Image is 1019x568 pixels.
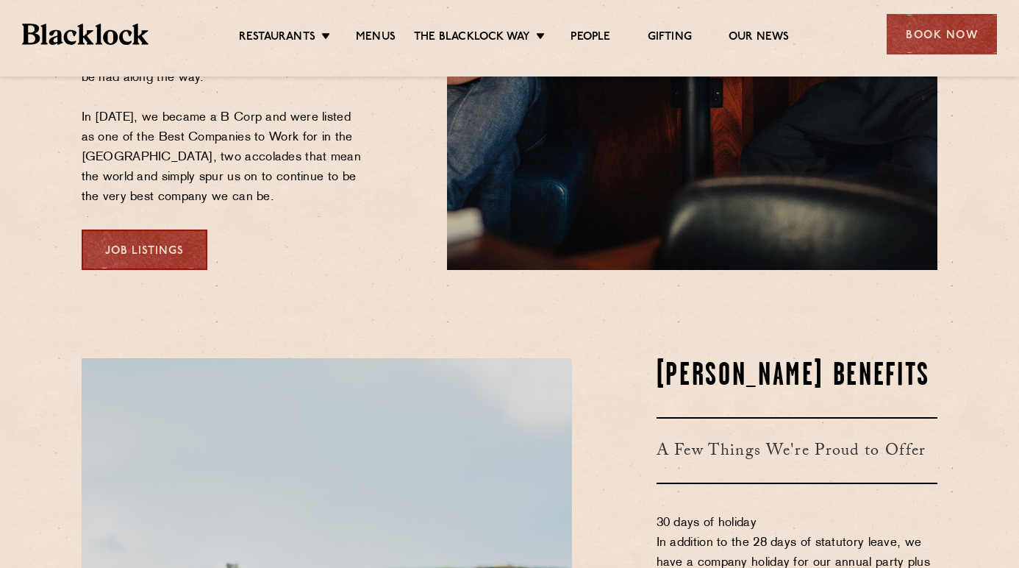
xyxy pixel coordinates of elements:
[82,230,207,270] a: Job Listings
[648,30,692,46] a: Gifting
[657,358,938,395] h2: [PERSON_NAME] Benefits
[414,30,530,46] a: The Blacklock Way
[571,30,610,46] a: People
[657,417,938,484] h3: A Few Things We're Proud to Offer
[356,30,396,46] a: Menus
[22,24,149,45] img: BL_Textured_Logo-footer-cropped.svg
[887,14,997,54] div: Book Now
[239,30,315,46] a: Restaurants
[729,30,790,46] a: Our News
